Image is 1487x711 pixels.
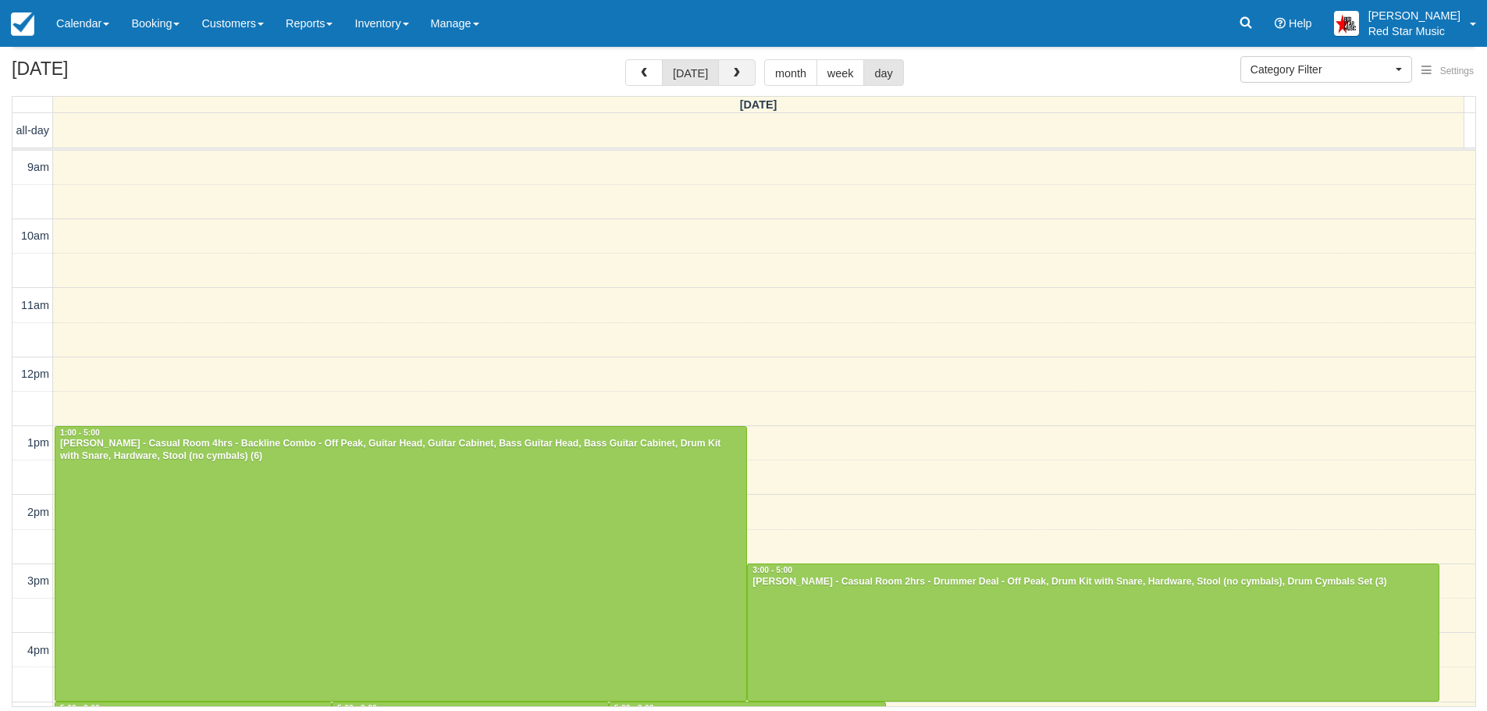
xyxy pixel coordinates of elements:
div: [PERSON_NAME] - Casual Room 4hrs - Backline Combo - Off Peak, Guitar Head, Guitar Cabinet, Bass G... [59,438,742,463]
button: Category Filter [1240,56,1412,83]
span: 4pm [27,644,49,656]
span: 1pm [27,436,49,449]
a: 3:00 - 5:00[PERSON_NAME] - Casual Room 2hrs - Drummer Deal - Off Peak, Drum Kit with Snare, Hardw... [747,563,1439,702]
span: 1:00 - 5:00 [60,428,100,437]
button: day [863,59,903,86]
span: Settings [1440,66,1474,76]
span: 9am [27,161,49,173]
h2: [DATE] [12,59,209,88]
span: 3pm [27,574,49,587]
p: Red Star Music [1368,23,1460,39]
i: Help [1275,18,1286,29]
div: [PERSON_NAME] - Casual Room 2hrs - Drummer Deal - Off Peak, Drum Kit with Snare, Hardware, Stool ... [752,576,1435,588]
span: all-day [16,124,49,137]
span: 11am [21,299,49,311]
span: [DATE] [740,98,777,111]
span: 12pm [21,368,49,380]
button: Settings [1412,60,1483,83]
button: month [764,59,817,86]
button: week [816,59,865,86]
span: Category Filter [1250,62,1392,77]
span: 2pm [27,506,49,518]
button: [DATE] [662,59,719,86]
span: 10am [21,229,49,242]
span: Help [1289,17,1312,30]
span: 3:00 - 5:00 [752,566,792,574]
img: checkfront-main-nav-mini-logo.png [11,12,34,36]
p: [PERSON_NAME] [1368,8,1460,23]
a: 1:00 - 5:00[PERSON_NAME] - Casual Room 4hrs - Backline Combo - Off Peak, Guitar Head, Guitar Cabi... [55,426,747,702]
img: A2 [1334,11,1359,36]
